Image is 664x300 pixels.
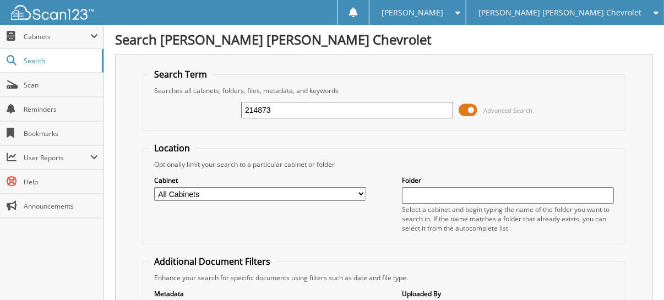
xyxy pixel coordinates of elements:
span: Cabinets [24,32,90,41]
span: [PERSON_NAME] [PERSON_NAME] Chevrolet [478,9,641,16]
label: Cabinet [154,176,366,185]
span: Scan [24,80,98,90]
span: Help [24,177,98,187]
label: Metadata [154,289,366,298]
img: scan123-logo-white.svg [11,5,94,20]
legend: Location [149,142,195,154]
span: Search [24,56,96,66]
div: Enhance your search for specific documents using filters such as date and file type. [149,273,619,282]
legend: Search Term [149,68,213,80]
div: Optionally limit your search to a particular cabinet or folder [149,160,619,169]
iframe: Chat Widget [609,247,664,300]
span: User Reports [24,153,90,162]
span: Advanced Search [483,106,532,114]
div: Select a cabinet and begin typing the name of the folder you want to search in. If the name match... [402,205,614,233]
span: Announcements [24,201,98,211]
h1: Search [PERSON_NAME] [PERSON_NAME] Chevrolet [115,30,653,48]
div: Searches all cabinets, folders, files, metadata, and keywords [149,86,619,95]
legend: Additional Document Filters [149,255,276,268]
span: [PERSON_NAME] [382,9,443,16]
span: Reminders [24,105,98,114]
label: Uploaded By [402,289,614,298]
span: Bookmarks [24,129,98,138]
label: Folder [402,176,614,185]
